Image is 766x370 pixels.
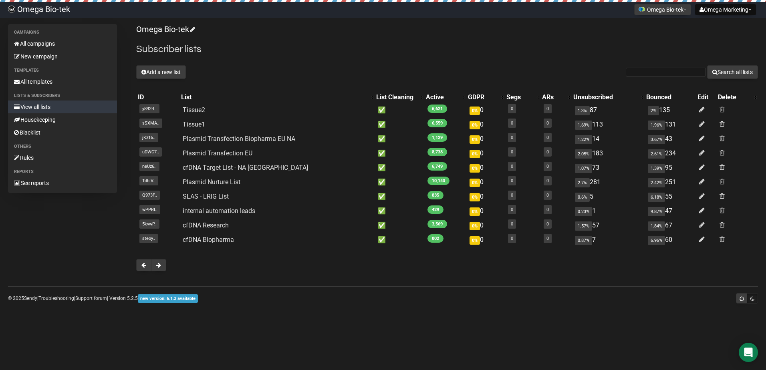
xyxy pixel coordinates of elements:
[546,236,549,241] a: 0
[375,233,424,247] td: ✅
[8,91,117,101] li: Lists & subscribers
[183,106,205,114] a: Tissue2
[511,221,513,227] a: 0
[183,193,229,200] a: SLAS - LRIG List
[375,189,424,204] td: ✅
[8,50,117,63] a: New campaign
[572,189,645,204] td: 5
[427,162,447,171] span: 6,749
[466,175,505,189] td: 0
[716,92,758,103] th: Delete: No sort applied, activate to apply an ascending sort
[426,93,458,101] div: Active
[546,164,549,169] a: 0
[645,233,695,247] td: 60
[139,133,158,142] span: jKz16..
[546,221,549,227] a: 0
[695,4,756,15] button: Omega Marketing
[470,121,480,129] span: 0%
[546,135,549,140] a: 0
[466,204,505,218] td: 0
[546,193,549,198] a: 0
[183,221,229,229] a: cfDNA Research
[8,66,117,75] li: Templates
[646,93,694,101] div: Bounced
[138,296,198,301] a: new version: 6.1.3 available
[575,106,590,115] span: 1.3%
[546,149,549,155] a: 0
[572,161,645,175] td: 73
[511,164,513,169] a: 0
[645,146,695,161] td: 234
[546,178,549,183] a: 0
[645,189,695,204] td: 55
[375,146,424,161] td: ✅
[470,135,480,144] span: 0%
[8,101,117,113] a: View all lists
[511,178,513,183] a: 0
[183,149,252,157] a: Plasmid Transfection EU
[511,207,513,212] a: 0
[38,296,74,301] a: Troubleshooting
[648,149,665,159] span: 2.61%
[573,93,637,101] div: Unsubscribed
[648,236,665,245] span: 6.96%
[8,6,15,13] img: 1701ad020795bef423df3e17313bb685
[375,103,424,117] td: ✅
[375,132,424,146] td: ✅
[546,207,549,212] a: 0
[375,204,424,218] td: ✅
[648,193,665,202] span: 6.18%
[575,135,592,144] span: 1.22%
[511,236,513,241] a: 0
[136,92,179,103] th: ID: No sort applied, sorting is disabled
[24,296,37,301] a: Sendy
[648,221,665,231] span: 1.84%
[572,146,645,161] td: 183
[648,164,665,173] span: 1.39%
[181,93,367,101] div: List
[505,92,540,103] th: Segs: No sort applied, activate to apply an ascending sort
[511,121,513,126] a: 0
[575,236,592,245] span: 0.87%
[183,207,255,215] a: internal automation leads
[139,119,162,128] span: sSXMA..
[572,92,645,103] th: Unsubscribed: No sort applied, activate to apply an ascending sort
[648,178,665,187] span: 2.42%
[8,167,117,177] li: Reports
[8,151,117,164] a: Rules
[138,294,198,303] span: new version: 6.1.3 available
[376,93,416,101] div: List Cleaning
[427,177,450,185] span: 10,140
[696,92,717,103] th: Edit: No sort applied, sorting is disabled
[546,121,549,126] a: 0
[572,204,645,218] td: 1
[639,6,645,12] img: favicons
[183,178,240,186] a: Plasmid Nurture List
[634,4,691,15] button: Omega Bio-tek
[375,117,424,132] td: ✅
[470,222,480,230] span: 0%
[511,106,513,111] a: 0
[575,221,592,231] span: 1.57%
[136,65,186,79] button: Add a new list
[375,218,424,233] td: ✅
[466,146,505,161] td: 0
[470,164,480,173] span: 0%
[506,93,532,101] div: Segs
[572,233,645,247] td: 7
[739,343,758,362] div: Open Intercom Messenger
[183,236,234,243] a: cfDNA Biopharma
[470,150,480,158] span: 0%
[375,92,424,103] th: List Cleaning: No sort applied, activate to apply an ascending sort
[648,207,665,216] span: 9.87%
[466,103,505,117] td: 0
[575,193,590,202] span: 0.6%
[572,175,645,189] td: 281
[8,75,117,88] a: All templates
[572,132,645,146] td: 14
[466,92,505,103] th: GDPR: No sort applied, activate to apply an ascending sort
[427,105,447,113] span: 6,621
[136,42,758,56] h2: Subscriber lists
[424,92,466,103] th: Active: No sort applied, activate to apply an ascending sort
[427,119,447,127] span: 6,559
